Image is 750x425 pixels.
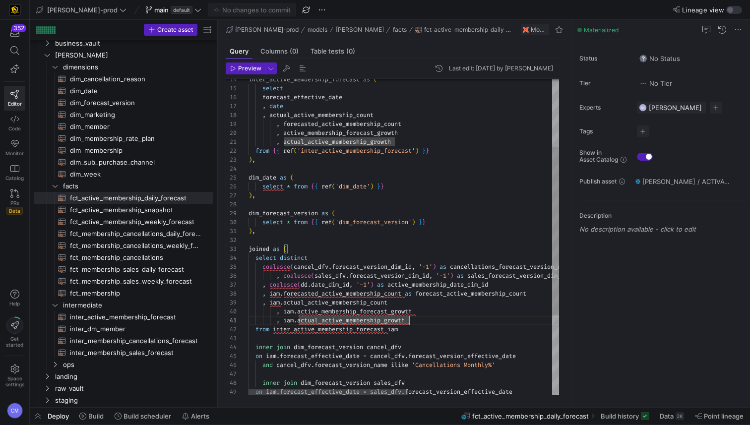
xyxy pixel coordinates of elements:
span: ) [412,218,415,226]
div: Press SPACE to select this row. [34,37,213,49]
p: Description [579,212,746,219]
span: ops [63,359,212,370]
a: dim_date​​​​​​​​​​ [34,85,213,97]
span: forecast_version_dim_id [349,272,429,280]
button: No statusNo Status [637,52,683,65]
span: dim_date​​​​​​​​​​ [70,85,202,97]
a: dim_membership​​​​​​​​​​ [34,144,213,156]
span: Publish asset [579,178,617,185]
div: 27 [226,191,237,200]
span: coalesce [269,281,297,289]
span: actual_active_membership_count [269,111,374,119]
span: , [276,120,280,128]
span: actual_active_membership_growth [283,138,391,146]
span: forecasted_active_membership_count [283,120,401,128]
div: Press SPACE to select this row. [34,156,213,168]
div: Press SPACE to select this row. [34,299,213,311]
span: fct_active_membership_snapshot​​​​​​​​​​ [70,204,202,216]
span: from [255,325,269,333]
div: 25 [226,173,237,182]
button: [PERSON_NAME] [333,24,386,36]
span: ) [433,263,436,271]
a: Catalog [4,160,25,185]
span: [PERSON_NAME]-prod [47,6,118,14]
div: Press SPACE to select this row. [34,347,213,359]
a: inter_active_membership_forecast​​​​​​​​​​ [34,311,213,323]
img: https://storage.googleapis.com/y42-prod-data-exchange/images/uAsz27BndGEK0hZWDFeOjoxA7jCwgK9jE472... [10,5,20,15]
span: Catalog [5,175,24,181]
div: NS [639,104,647,112]
span: '-1' [419,263,433,271]
span: inter_membership_sales_forecast​​​​​​​​​​ [70,347,202,359]
div: Press SPACE to select this row. [34,251,213,263]
button: Build history [596,408,653,425]
span: as [377,281,384,289]
div: 26 [226,182,237,191]
div: Last edit: [DATE] by [PERSON_NAME] [449,65,553,72]
span: fct_active_membership_weekly_forecast​​​​​​​​​​ [70,216,202,228]
span: inter_active_membership_forecast​​​​​​​​​​ [70,311,202,323]
span: . [308,281,311,289]
a: fct_active_membership_snapshot​​​​​​​​​​ [34,204,213,216]
div: CM [7,403,23,419]
span: ref [321,218,332,226]
span: Materialized [584,26,619,34]
span: , [276,272,280,280]
span: inter_dm_member​​​​​​​​​​ [70,323,202,335]
div: Press SPACE to select this row. [34,97,213,109]
span: , [252,227,255,235]
div: 15 [226,84,237,93]
span: [PERSON_NAME] [55,50,212,61]
span: 'dim_forecast_version' [335,218,412,226]
a: dim_membership_rate_plan​​​​​​​​​​ [34,132,213,144]
a: Editor [4,86,25,111]
span: active_membership_date_dim_id [387,281,488,289]
span: main [154,6,169,14]
span: . [280,299,283,306]
div: 28 [226,200,237,209]
span: ) [249,156,252,164]
span: [PERSON_NAME] / ACTIVATION / FCT_ACTIVE_MEMBERSHIP_DAILY_FORECAST [642,178,730,185]
div: Press SPACE to select this row. [34,263,213,275]
span: cancellations_forecast_version_dim_id [450,263,578,271]
span: Tier [579,80,629,87]
div: 18 [226,111,237,120]
div: 36 [226,271,237,280]
div: 16 [226,93,237,102]
span: Alerts [191,412,209,420]
span: dim_member​​​​​​​​​​ [70,121,202,132]
span: ( [297,281,301,289]
button: Build [75,408,108,425]
a: fct_membership_sales_daily_forecast​​​​​​​​​​ [34,263,213,275]
span: iam [269,290,280,298]
span: fct_membership_cancellations_daily_forecast​​​​​​​​​​ [70,228,202,240]
button: [PERSON_NAME] / ACTIVATION / FCT_ACTIVE_MEMBERSHIP_DAILY_FORECAST [633,175,732,188]
span: joined [249,245,269,253]
span: Point lineage [704,412,744,420]
span: fct_membership_sales_weekly_forecast​​​​​​​​​​ [70,276,202,287]
div: Press SPACE to select this row. [34,73,213,85]
span: active_membership_forecast_growth [297,307,412,315]
a: fct_active_membership_weekly_forecast​​​​​​​​​​ [34,216,213,228]
span: No Tier [639,79,672,87]
div: 42 [226,325,237,334]
span: Columns [260,48,299,55]
span: forecast_effective_date [262,93,342,101]
a: inter_membership_sales_forecast​​​​​​​​​​ [34,347,213,359]
span: PRs [10,200,19,206]
span: forecasted_active_membership_count [283,290,401,298]
span: Tags [579,128,629,135]
span: ) [249,227,252,235]
span: { [276,147,280,155]
span: coalesce [283,272,311,280]
div: Press SPACE to select this row. [34,132,213,144]
span: [PERSON_NAME] [649,104,702,112]
span: } [377,182,380,190]
button: Preview [226,62,265,74]
img: undefined [523,27,528,33]
a: dim_marketing​​​​​​​​​​ [34,109,213,121]
span: sales_dfv [314,272,346,280]
span: select [255,254,276,262]
span: Preview [238,65,261,72]
span: . [346,272,349,280]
